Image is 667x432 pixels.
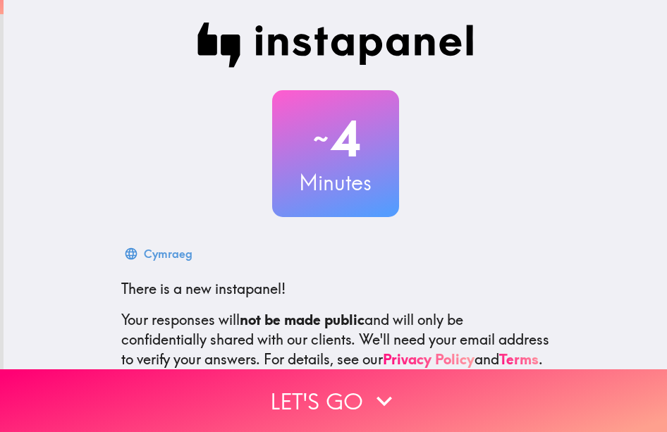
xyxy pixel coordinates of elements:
a: Terms [499,350,539,368]
span: There is a new instapanel! [121,280,286,297]
div: Cymraeg [144,244,192,264]
h2: 4 [272,110,399,168]
p: Your responses will and will only be confidentially shared with our clients. We'll need your emai... [121,310,550,369]
img: Instapanel [197,23,474,68]
a: Privacy Policy [383,350,475,368]
b: not be made public [240,311,365,328]
h3: Minutes [272,168,399,197]
span: ~ [311,118,331,160]
button: Cymraeg [121,240,198,268]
